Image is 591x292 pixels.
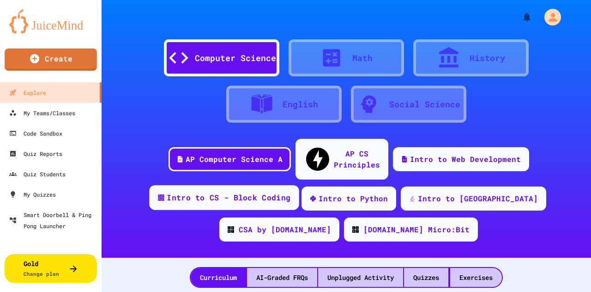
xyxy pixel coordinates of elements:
[9,107,75,118] div: My Teams/Classes
[24,270,59,277] span: Change plan
[418,193,538,204] div: Intro to [GEOGRAPHIC_DATA]
[9,128,62,139] div: Code Sandbox
[24,259,59,278] div: Gold
[352,52,373,64] div: Math
[228,226,234,233] img: CODE_logo_RGB.png
[191,268,246,287] div: Curriculum
[9,9,92,33] img: logo-orange.svg
[9,209,98,231] div: Smart Doorbell & Ping Pong Launcher
[9,148,62,159] div: Quiz Reports
[5,254,97,283] button: GoldChange plan
[389,98,460,111] div: Social Science
[195,52,276,64] div: Computer Science
[363,224,470,235] div: [DOMAIN_NAME] Micro:Bit
[504,9,535,25] div: My Notifications
[404,268,448,287] div: Quizzes
[535,6,563,28] div: My Account
[186,154,283,165] div: AP Computer Science A
[167,192,290,204] div: Intro to CS - Block Coding
[9,189,56,200] div: My Quizzes
[247,268,317,287] div: AI-Graded FRQs
[352,226,359,233] img: CODE_logo_RGB.png
[410,154,521,165] div: Intro to Web Development
[283,98,318,111] div: English
[470,52,505,64] div: History
[318,268,403,287] div: Unplugged Activity
[450,268,502,287] div: Exercises
[334,148,380,170] div: AP CS Principles
[9,87,46,98] div: Explore
[319,193,388,204] div: Intro to Python
[239,224,331,235] div: CSA by [DOMAIN_NAME]
[9,168,66,180] div: Quiz Students
[5,49,97,71] a: Create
